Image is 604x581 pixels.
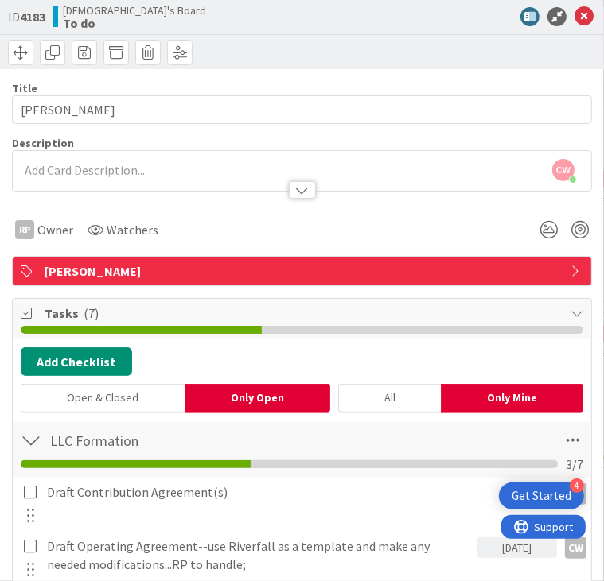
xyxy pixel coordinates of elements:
[45,261,563,281] span: [PERSON_NAME]
[45,304,563,323] span: Tasks
[12,95,592,124] input: type card name here...
[21,347,132,376] button: Add Checklist
[499,482,584,509] div: Open Get Started checklist, remaining modules: 4
[63,17,206,29] b: To do
[338,384,442,413] div: All
[20,9,45,25] b: 4183
[107,220,158,239] span: Watchers
[12,81,37,95] label: Title
[570,478,584,493] div: 4
[8,7,45,26] span: ID
[84,305,99,321] span: ( 7 )
[552,159,575,181] span: CW
[12,136,74,150] span: Description
[45,426,394,455] input: Add Checklist...
[565,537,586,559] div: CW
[21,384,185,413] div: Open & Closed
[33,2,72,21] span: Support
[47,537,471,573] p: Draft Operating Agreement--use Riverfall as a template and make any needed modifications...RP to ...
[441,384,583,413] div: Only Mine
[566,455,583,474] span: 3 / 7
[185,384,330,413] div: Only Open
[37,220,73,239] span: Owner
[512,488,571,504] div: Get Started
[63,4,206,17] span: [DEMOGRAPHIC_DATA]'s Board
[477,537,557,558] div: [DATE]
[47,483,551,502] p: Draft Contribution Agreement(s)
[15,220,34,239] div: RP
